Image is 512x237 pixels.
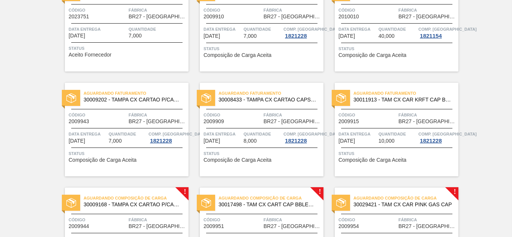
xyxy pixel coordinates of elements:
span: Código [338,111,397,119]
a: statusAguardando Faturamento30011913 - TAM CX CAR KRFT CAP BBLEND PEPSI BLACKCódigo2009915Fábrica... [323,83,458,176]
span: Código [204,6,262,14]
img: status [201,93,211,103]
span: 7,000 [109,138,122,144]
span: Status [204,45,322,52]
span: Data entrega [204,130,242,138]
span: 2009909 [204,119,224,124]
span: Data entrega [69,130,107,138]
span: Comp. Carga [283,130,341,138]
span: Status [69,150,187,157]
span: 30029421 - TAM CX CAR PINK GAS CAP [353,202,452,207]
span: 13/10/2025 [204,138,220,144]
span: Data entrega [204,25,242,33]
span: 30009168 - TAMPA CX CARTAO P/CAPSULA GCA ZERO [84,202,183,207]
span: 2009915 [338,119,359,124]
span: Aguardando Faturamento [84,89,189,97]
span: Fábrica [263,6,322,14]
span: Quantidade [244,25,282,33]
span: Comp. Carga [418,25,476,33]
span: Aguardando Faturamento [353,89,458,97]
span: BR27 - Nova Minas [263,14,322,19]
span: BR27 - Nova Minas [129,14,187,19]
span: Código [338,216,397,224]
span: Fábrica [129,111,187,119]
div: 1821228 [418,138,443,144]
div: 1821228 [283,33,308,39]
span: Status [338,150,457,157]
span: Quantidade [379,25,417,33]
div: 1821228 [283,138,308,144]
div: 1821228 [148,138,173,144]
span: Código [204,111,262,119]
span: 30011913 - TAM CX CAR KRFT CAP BBLEND PEPSI BLACK [353,97,452,103]
span: Composição de Carga Aceita [204,52,271,58]
img: status [336,198,346,208]
span: Aceito Fornecedor [69,52,111,58]
img: status [66,93,76,103]
span: Código [69,111,127,119]
span: BR27 - Nova Minas [129,119,187,124]
a: statusAguardando Faturamento30008433 - TAMPA CX CARTAO CAPSULA SUN ZERO PESSEGOCódigo2009909Fábri... [189,83,323,176]
span: Código [204,216,262,224]
span: Status [338,45,457,52]
span: Status [204,150,322,157]
span: Código [69,6,127,14]
span: 30017498 - TAM CX CART CAP BBLEND MARACUJA E MANGA [219,202,317,207]
a: statusAguardando Faturamento30009202 - TAMPA CX CARTAO P/CAPSULA SODA ZEROCódigo2009943FábricaBR2... [54,83,189,176]
span: Data entrega [69,25,127,33]
span: 2009943 [69,119,89,124]
span: 7,000 [129,33,142,39]
span: Data entrega [338,25,377,33]
img: status [336,93,346,103]
span: 30009202 - TAMPA CX CARTAO P/CAPSULA SODA ZERO [84,97,183,103]
span: 2009910 [204,14,224,19]
span: Código [69,216,127,224]
span: BR27 - Nova Minas [398,119,457,124]
span: BR27 - Nova Minas [398,224,457,229]
span: 13/10/2025 [69,138,85,144]
span: 13/10/2025 [338,138,355,144]
a: Comp. [GEOGRAPHIC_DATA]1821228 [418,130,457,144]
span: 13/10/2025 [338,33,355,39]
span: Comp. Carga [418,130,476,138]
span: Quantidade [244,130,282,138]
span: Fábrica [263,216,322,224]
span: 13/10/2025 [204,33,220,39]
img: status [66,198,76,208]
span: 8,000 [244,138,257,144]
span: 2009944 [69,224,89,229]
span: Composição de Carga Aceita [338,157,406,163]
span: Comp. Carga [148,130,207,138]
span: Fábrica [263,111,322,119]
span: BR27 - Nova Minas [398,14,457,19]
span: BR27 - Nova Minas [263,224,322,229]
span: Quantidade [129,25,187,33]
a: Comp. [GEOGRAPHIC_DATA]1821228 [283,25,322,39]
span: 10,000 [379,138,395,144]
span: 2023751 [69,14,89,19]
span: Composição de Carga Aceita [69,157,136,163]
span: 03/10/2025 [69,33,85,39]
span: 2010010 [338,14,359,19]
span: Data entrega [338,130,377,138]
span: Fábrica [129,6,187,14]
span: BR27 - Nova Minas [263,119,322,124]
span: Código [338,6,397,14]
span: 40,000 [379,33,395,39]
a: Comp. [GEOGRAPHIC_DATA]1821228 [148,130,187,144]
span: Aguardando Composição de Carga [84,194,189,202]
a: Comp. [GEOGRAPHIC_DATA]1821154 [418,25,457,39]
span: Status [69,45,187,52]
span: Quantidade [379,130,417,138]
a: Comp. [GEOGRAPHIC_DATA]1821228 [283,130,322,144]
span: BR27 - Nova Minas [129,224,187,229]
span: 2009954 [338,224,359,229]
span: Fábrica [398,216,457,224]
span: Composição de Carga Aceita [204,157,271,163]
img: status [201,198,211,208]
span: Aguardando Faturamento [219,89,323,97]
span: 7,000 [244,33,257,39]
span: 2009951 [204,224,224,229]
span: 30008433 - TAMPA CX CARTAO CAPSULA SUN ZERO PESSEGO [219,97,317,103]
span: Fábrica [129,216,187,224]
